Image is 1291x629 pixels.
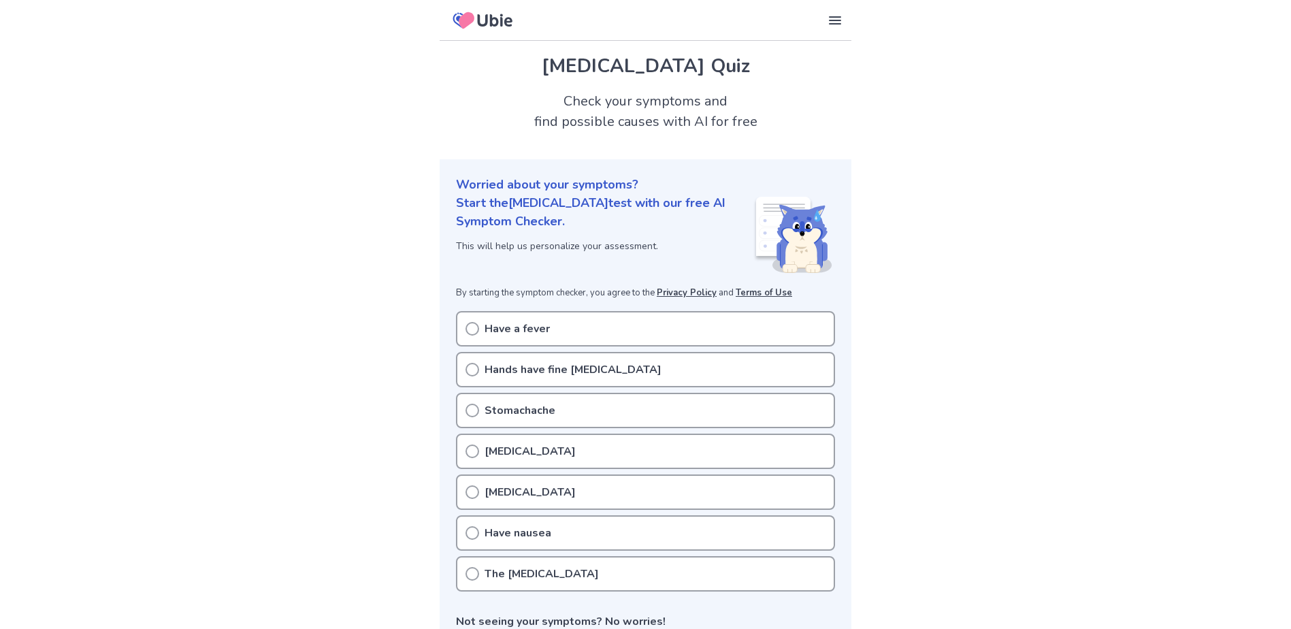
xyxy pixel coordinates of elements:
h2: Check your symptoms and find possible causes with AI for free [440,91,851,132]
p: [MEDICAL_DATA] [485,484,576,500]
img: Shiba [753,197,832,273]
p: Have nausea [485,525,551,541]
p: Have a fever [485,321,550,337]
p: [MEDICAL_DATA] [485,443,576,459]
p: The [MEDICAL_DATA] [485,566,599,582]
p: By starting the symptom checker, you agree to the and [456,287,835,300]
p: Stomachache [485,402,555,419]
a: Terms of Use [736,287,792,299]
a: Privacy Policy [657,287,717,299]
p: Worried about your symptoms? [456,176,835,194]
p: Hands have fine [MEDICAL_DATA] [485,361,661,378]
p: Start the [MEDICAL_DATA] test with our free AI Symptom Checker. [456,194,753,231]
h1: [MEDICAL_DATA] Quiz [456,52,835,80]
p: This will help us personalize your assessment. [456,239,753,253]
